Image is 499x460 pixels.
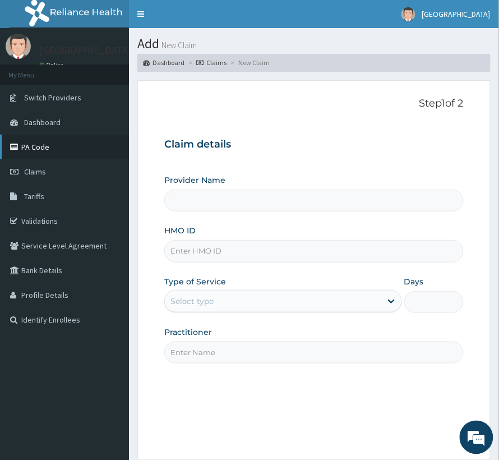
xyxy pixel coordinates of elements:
a: Dashboard [143,58,184,67]
span: Tariffs [24,191,44,201]
h1: Add [137,36,491,51]
small: New Claim [159,41,197,49]
p: [GEOGRAPHIC_DATA] [39,45,132,56]
div: Chat with us now [58,63,188,77]
label: HMO ID [164,225,196,236]
span: [GEOGRAPHIC_DATA] [422,9,491,19]
label: Practitioner [164,326,212,338]
span: We're online! [65,141,155,255]
h3: Claim details [164,139,464,151]
div: Minimize live chat window [184,6,211,33]
label: Provider Name [164,174,225,186]
input: Enter HMO ID [164,240,464,262]
label: Days [404,276,424,287]
img: User Image [6,34,31,59]
img: User Image [401,7,415,21]
span: Dashboard [24,117,61,127]
p: Step 1 of 2 [164,98,464,110]
div: Select type [170,296,214,307]
span: Switch Providers [24,93,81,103]
img: d_794563401_company_1708531726252_794563401 [21,56,45,84]
li: New Claim [228,58,270,67]
a: Claims [196,58,227,67]
textarea: Type your message and hit 'Enter' [6,306,214,346]
label: Type of Service [164,276,226,287]
span: Claims [24,167,46,177]
a: Online [39,61,66,69]
input: Enter Name [164,342,464,364]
